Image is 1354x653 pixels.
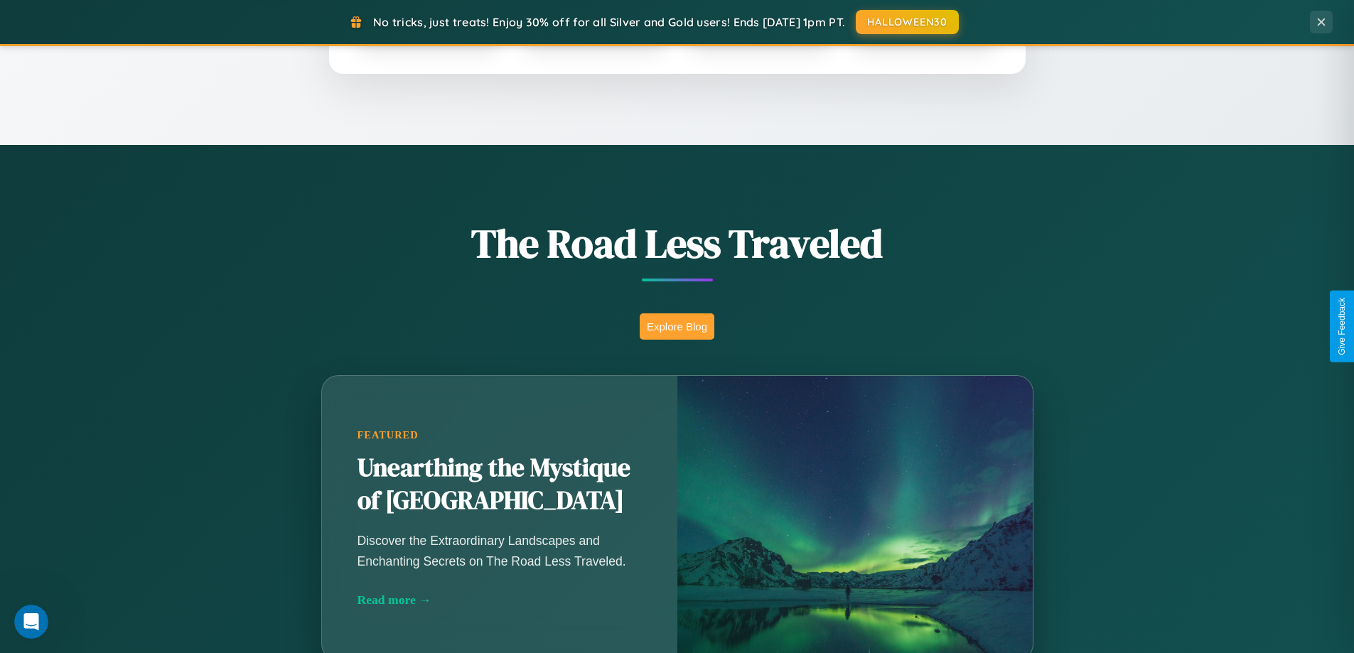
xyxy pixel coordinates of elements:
iframe: Intercom live chat [14,605,48,639]
div: Read more → [358,593,642,608]
div: Featured [358,429,642,441]
span: No tricks, just treats! Enjoy 30% off for all Silver and Gold users! Ends [DATE] 1pm PT. [373,15,845,29]
button: Explore Blog [640,313,714,340]
p: Discover the Extraordinary Landscapes and Enchanting Secrets on The Road Less Traveled. [358,531,642,571]
div: Give Feedback [1337,298,1347,355]
h1: The Road Less Traveled [251,216,1104,271]
h2: Unearthing the Mystique of [GEOGRAPHIC_DATA] [358,452,642,517]
button: HALLOWEEN30 [856,10,959,34]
